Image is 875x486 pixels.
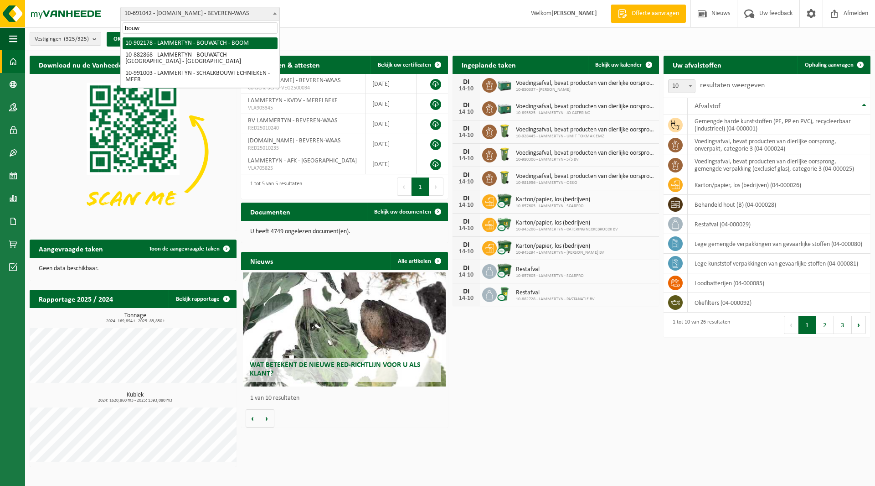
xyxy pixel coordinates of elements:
h2: Certificaten & attesten [241,56,329,73]
span: Voedingsafval, bevat producten van dierlijke oorsprong, onverpakt, categorie 3 [516,103,655,110]
td: [DATE] [365,74,417,94]
li: 10-882868 - LAMMERTYN - BOUWATCH [GEOGRAPHIC_DATA] - [GEOGRAPHIC_DATA] [123,49,278,68]
span: 10-882728 - LAMMERTYN - PASTANATIE BV [516,297,595,302]
p: U heeft 4749 ongelezen document(en). [250,229,439,235]
h2: Rapportage 2025 / 2024 [30,290,122,308]
button: Volgende [260,409,274,428]
td: behandeld hout (B) (04-000028) [688,195,870,214]
div: DI [457,265,475,272]
div: DI [457,78,475,86]
button: Previous [397,178,412,196]
label: resultaten weergeven [700,82,765,89]
span: 10-850337 - [PERSON_NAME] [516,87,655,93]
a: Wat betekent de nieuwe RED-richtlijn voor u als klant? [243,272,446,387]
button: 3 [834,316,852,334]
td: gemengde harde kunststoffen (PE, PP en PVC), recycleerbaar (industrieel) (04-000001) [688,115,870,135]
span: Offerte aanvragen [629,9,681,18]
h2: Aangevraagde taken [30,240,112,257]
img: Download de VHEPlus App [30,74,237,229]
h3: Tonnage [34,313,237,324]
span: Voedingsafval, bevat producten van dierlijke oorsprong, onverpakt, categorie 3 [516,150,655,157]
count: (325/325) [64,36,89,42]
div: DI [457,172,475,179]
span: Afvalstof [695,103,721,110]
div: DI [457,195,475,202]
div: 1 tot 5 van 5 resultaten [246,177,302,197]
div: 1 tot 10 van 26 resultaten [668,315,730,335]
span: RED25010240 [248,125,358,132]
div: DI [457,241,475,249]
h2: Ingeplande taken [453,56,525,73]
a: Toon de aangevraagde taken [142,240,236,258]
span: 10-691042 - LAMMERTYN.NET - BEVEREN-WAAS [121,7,279,20]
span: 10-980306 - LAMMERTYN - 5/5 BV [516,157,655,162]
a: Alle artikelen [391,252,447,270]
td: [DATE] [365,114,417,134]
img: WB-0140-HPE-GN-50 [497,123,512,139]
h2: Documenten [241,203,299,220]
a: Offerte aanvragen [611,5,686,23]
div: 14-10 [457,132,475,139]
td: restafval (04-000029) [688,214,870,234]
h2: Uw afvalstoffen [664,56,731,73]
span: Restafval [516,266,584,273]
span: Consent-SelfD-VEG2500034 [248,84,358,92]
td: [DATE] [365,134,417,154]
img: PB-LB-0680-HPE-GN-01 [497,100,512,115]
td: voedingsafval, bevat producten van dierlijke oorsprong, onverpakt, categorie 3 (04-000024) [688,135,870,155]
p: Geen data beschikbaar. [39,266,227,272]
div: 14-10 [457,86,475,92]
img: WB-1100-CU [497,263,512,278]
td: [DATE] [365,154,417,174]
span: 10-895325 - LAMMERTYN - JO CATERING [516,110,655,116]
span: 10 [669,80,695,93]
span: Restafval [516,289,595,297]
span: Wat betekent de nieuwe RED-richtlijn voor u als klant? [250,361,421,377]
h2: Nieuws [241,252,282,270]
p: 1 van 10 resultaten [250,395,443,402]
div: 14-10 [457,109,475,115]
td: [DATE] [365,94,417,114]
span: VLA903345 [248,105,358,112]
span: Toon de aangevraagde taken [149,246,220,252]
span: LAMMERTYN - KVDV - MERELBEKE [248,97,338,104]
span: 10-928445 - LAMMERTYN - UMIT TOKMAK EMZ [516,134,655,139]
span: [DOMAIN_NAME] - BEVEREN-WAAS [248,77,340,84]
span: 10-943206 - LAMMERTYN - CATERING NECKEBROECK BV [516,227,618,232]
td: lege gemengde verpakkingen van gevaarlijke stoffen (04-000080) [688,234,870,254]
td: voedingsafval, bevat producten van dierlijke oorsprong, gemengde verpakking (exclusief glas), cat... [688,155,870,175]
button: OK [107,32,128,47]
td: karton/papier, los (bedrijven) (04-000026) [688,175,870,195]
a: Bekijk uw kalender [588,56,658,74]
span: Bekijk uw certificaten [378,62,431,68]
h3: Kubiek [34,392,237,403]
div: DI [457,148,475,156]
img: WB-0140-HPE-GN-50 [497,170,512,185]
strong: [PERSON_NAME] [551,10,597,17]
img: WB-0660-CU [497,216,512,232]
span: 10-857605 - LAMMERTYN - SCARPRO [516,204,590,209]
td: lege kunststof verpakkingen van gevaarlijke stoffen (04-000081) [688,254,870,273]
img: WB-0140-HPE-GN-50 [497,146,512,162]
span: Bekijk uw documenten [374,209,431,215]
span: Voedingsafval, bevat producten van dierlijke oorsprong, onverpakt, categorie 3 [516,173,655,180]
span: Karton/papier, los (bedrijven) [516,196,590,204]
span: LAMMERTYN - AFK - [GEOGRAPHIC_DATA] [248,157,357,164]
img: WB-0240-CU [497,286,512,302]
a: Bekijk rapportage [169,290,236,308]
img: WB-1100-CU [497,240,512,255]
div: 14-10 [457,295,475,302]
div: DI [457,288,475,295]
span: [DOMAIN_NAME] - BEVEREN-WAAS [248,137,340,144]
img: PB-LB-0680-HPE-GN-01 [497,77,512,92]
div: 14-10 [457,225,475,232]
span: 2024: 169,894 t - 2025: 83,850 t [34,319,237,324]
span: Vestigingen [35,32,89,46]
div: DI [457,102,475,109]
span: BV LAMMERTYN - BEVEREN-WAAS [248,117,337,124]
button: 1 [798,316,816,334]
div: DI [457,125,475,132]
span: RED25010235 [248,145,358,152]
div: 14-10 [457,156,475,162]
span: Karton/papier, los (bedrijven) [516,219,618,227]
